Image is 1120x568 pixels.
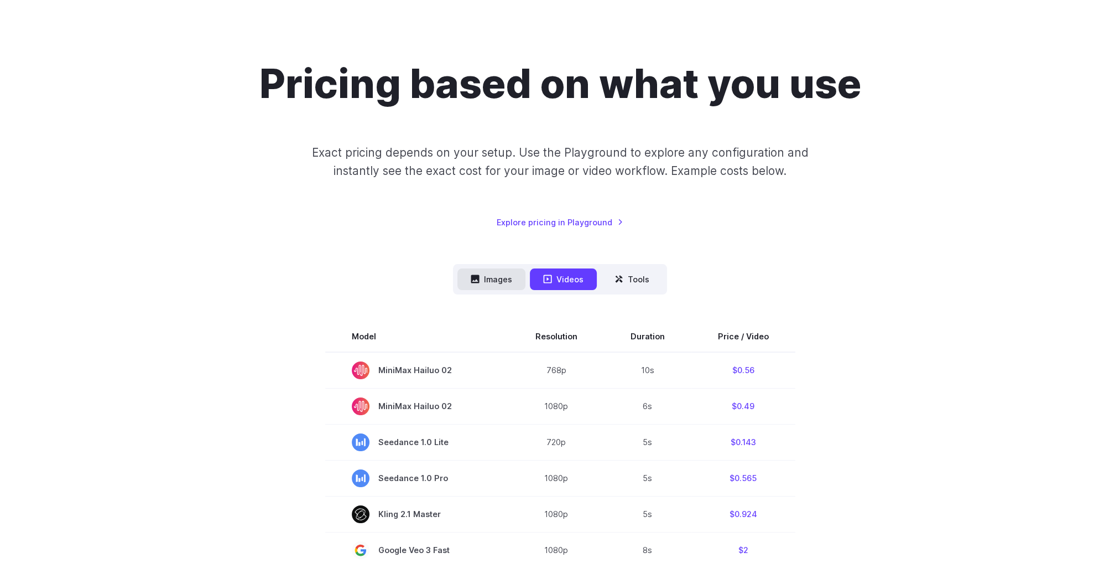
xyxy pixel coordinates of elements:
[509,352,604,389] td: 768p
[259,60,861,108] h1: Pricing based on what you use
[601,268,663,290] button: Tools
[325,321,509,352] th: Model
[509,424,604,460] td: 720p
[509,388,604,424] td: 1080p
[604,496,691,532] td: 5s
[497,216,623,229] a: Explore pricing in Playground
[691,424,795,460] td: $0.143
[290,143,829,180] p: Exact pricing depends on your setup. Use the Playground to explore any configuration and instantl...
[604,321,691,352] th: Duration
[509,460,604,496] td: 1080p
[691,496,795,532] td: $0.924
[509,496,604,532] td: 1080p
[691,388,795,424] td: $0.49
[604,352,691,389] td: 10s
[604,460,691,496] td: 5s
[352,397,482,415] span: MiniMax Hailuo 02
[352,505,482,523] span: Kling 2.1 Master
[691,460,795,496] td: $0.565
[457,268,525,290] button: Images
[352,469,482,487] span: Seedance 1.0 Pro
[691,352,795,389] td: $0.56
[352,433,482,451] span: Seedance 1.0 Lite
[604,532,691,568] td: 8s
[691,321,795,352] th: Price / Video
[509,321,604,352] th: Resolution
[604,388,691,424] td: 6s
[604,424,691,460] td: 5s
[352,362,482,379] span: MiniMax Hailuo 02
[352,541,482,559] span: Google Veo 3 Fast
[691,532,795,568] td: $2
[530,268,597,290] button: Videos
[509,532,604,568] td: 1080p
